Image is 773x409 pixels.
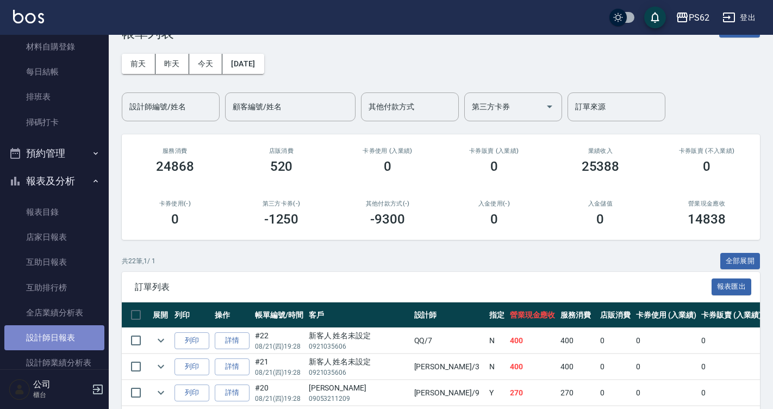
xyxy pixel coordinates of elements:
td: #22 [252,328,306,354]
h2: 卡券販賣 (不入業績) [666,147,747,154]
td: 400 [558,354,597,380]
th: 服務消費 [558,302,597,328]
a: 設計師業績分析表 [4,350,104,375]
th: 操作 [212,302,252,328]
td: 270 [507,380,558,406]
td: 0 [597,328,633,354]
td: 0 [597,380,633,406]
p: 櫃台 [33,390,89,400]
h2: 入金使用(-) [454,200,534,207]
th: 帳單編號/時間 [252,302,306,328]
button: expand row [153,358,169,375]
p: 08/21 (四) 19:28 [255,342,303,351]
a: 報表匯出 [712,281,752,292]
a: 每日結帳 [4,59,104,84]
p: 09053211209 [309,394,409,404]
td: 0 [699,380,764,406]
button: 報表及分析 [4,167,104,195]
h3: 服務消費 [135,147,215,154]
button: Open [541,98,558,115]
h3: 25388 [582,159,620,174]
td: 0 [597,354,633,380]
button: PS62 [671,7,714,29]
td: #20 [252,380,306,406]
a: 設計師日報表 [4,325,104,350]
th: 客戶 [306,302,412,328]
h2: 卡券販賣 (入業績) [454,147,534,154]
a: 詳情 [215,385,250,401]
a: 全店業績分析表 [4,300,104,325]
a: 詳情 [215,332,250,349]
button: 昨天 [155,54,189,74]
button: 列印 [174,332,209,349]
td: Y [487,380,507,406]
td: 400 [507,328,558,354]
p: 08/21 (四) 19:28 [255,368,303,377]
p: 08/21 (四) 19:28 [255,394,303,404]
button: 列印 [174,385,209,401]
h5: 公司 [33,379,89,390]
a: 詳情 [215,358,250,375]
p: 0921035606 [309,368,409,377]
h2: 店販消費 [241,147,322,154]
td: #21 [252,354,306,380]
button: [DATE] [222,54,264,74]
h3: 14838 [688,212,726,227]
span: 訂單列表 [135,282,712,293]
a: 掃碼打卡 [4,110,104,135]
h2: 入金儲值 [560,200,641,207]
h2: 卡券使用(-) [135,200,215,207]
button: save [644,7,666,28]
p: 共 22 筆, 1 / 1 [122,256,155,266]
div: PS62 [689,11,709,24]
h3: 0 [490,212,498,227]
a: 互助排行榜 [4,275,104,300]
h3: 0 [384,159,391,174]
td: [PERSON_NAME] /9 [412,380,487,406]
button: 全部展開 [720,253,760,270]
th: 營業現金應收 [507,302,558,328]
h3: 0 [490,159,498,174]
a: 排班表 [4,84,104,109]
a: 報表目錄 [4,200,104,225]
td: N [487,328,507,354]
h3: 0 [171,212,179,227]
td: 0 [633,354,699,380]
img: Logo [13,10,44,23]
th: 指定 [487,302,507,328]
th: 設計師 [412,302,487,328]
h3: 0 [596,212,604,227]
h2: 營業現金應收 [666,200,747,207]
button: expand row [153,332,169,349]
td: 0 [633,328,699,354]
button: 預約管理 [4,139,104,168]
h2: 第三方卡券(-) [241,200,322,207]
h2: 其他付款方式(-) [347,200,428,207]
button: 列印 [174,358,209,375]
td: 0 [633,380,699,406]
button: 報表匯出 [712,278,752,295]
a: 材料自購登錄 [4,34,104,59]
th: 店販消費 [597,302,633,328]
h3: 0 [703,159,710,174]
div: 新客人 姓名未設定 [309,356,409,368]
button: expand row [153,385,169,401]
div: [PERSON_NAME] [309,382,409,394]
p: 0921035606 [309,342,409,351]
td: QQ /7 [412,328,487,354]
img: Person [9,379,30,400]
td: 400 [558,328,597,354]
div: 新客人 姓名未設定 [309,330,409,342]
th: 展開 [150,302,172,328]
button: 今天 [189,54,223,74]
td: 270 [558,380,597,406]
td: 0 [699,354,764,380]
td: 400 [507,354,558,380]
th: 卡券販賣 (入業績) [699,302,764,328]
th: 卡券使用 (入業績) [633,302,699,328]
td: N [487,354,507,380]
th: 列印 [172,302,212,328]
h2: 卡券使用 (入業績) [347,147,428,154]
td: 0 [699,328,764,354]
h3: 520 [270,159,293,174]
